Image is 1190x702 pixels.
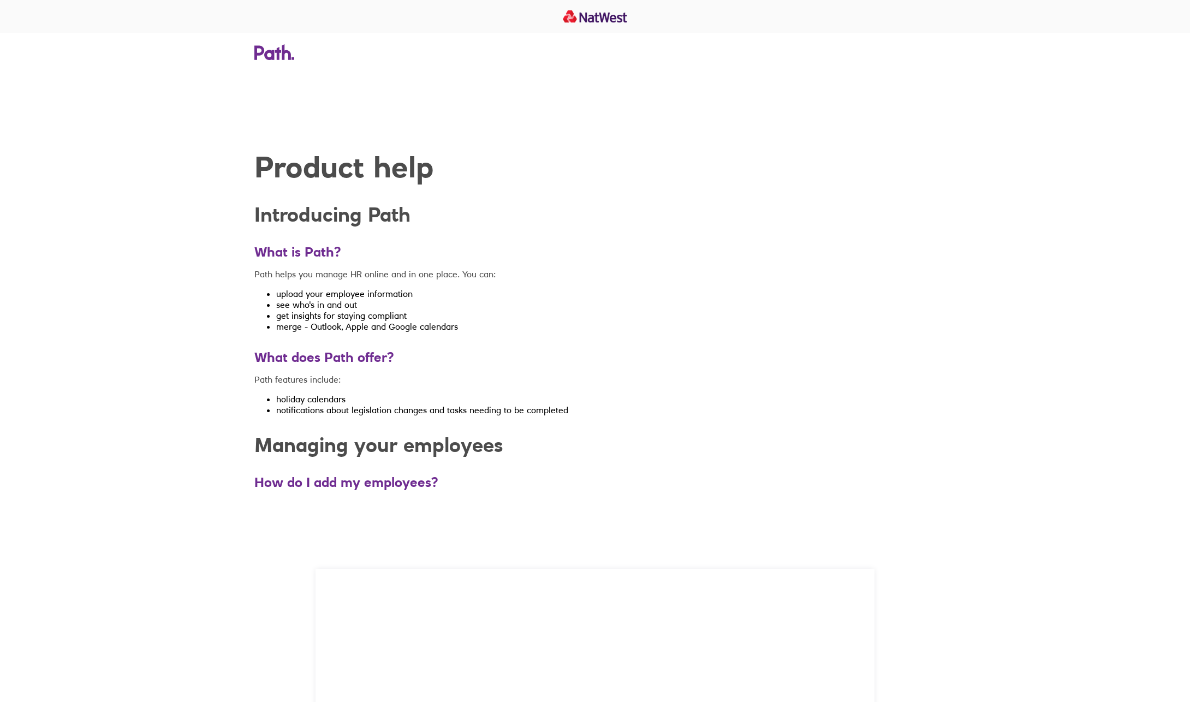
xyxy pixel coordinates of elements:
[276,394,936,404] li: holiday calendars
[276,404,936,415] li: notifications about legislation changes and tasks needing to be completed
[254,149,433,185] strong: Product help
[276,288,936,299] li: upload your employee information
[276,310,936,321] li: get insights for staying compliant
[254,269,936,279] p: Path helps you manage HR online and in one place. You can:
[276,321,936,332] li: merge - Outlook, Apple and Google calendars
[254,244,341,260] strong: What is Path?
[254,349,394,365] strong: What does Path offer?
[254,203,410,227] strong: Introducing Path
[254,374,936,385] p: Path features include:
[254,433,503,457] strong: Managing your employees
[254,474,438,490] strong: How do I add my employees?
[276,299,936,310] li: see who's in and out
